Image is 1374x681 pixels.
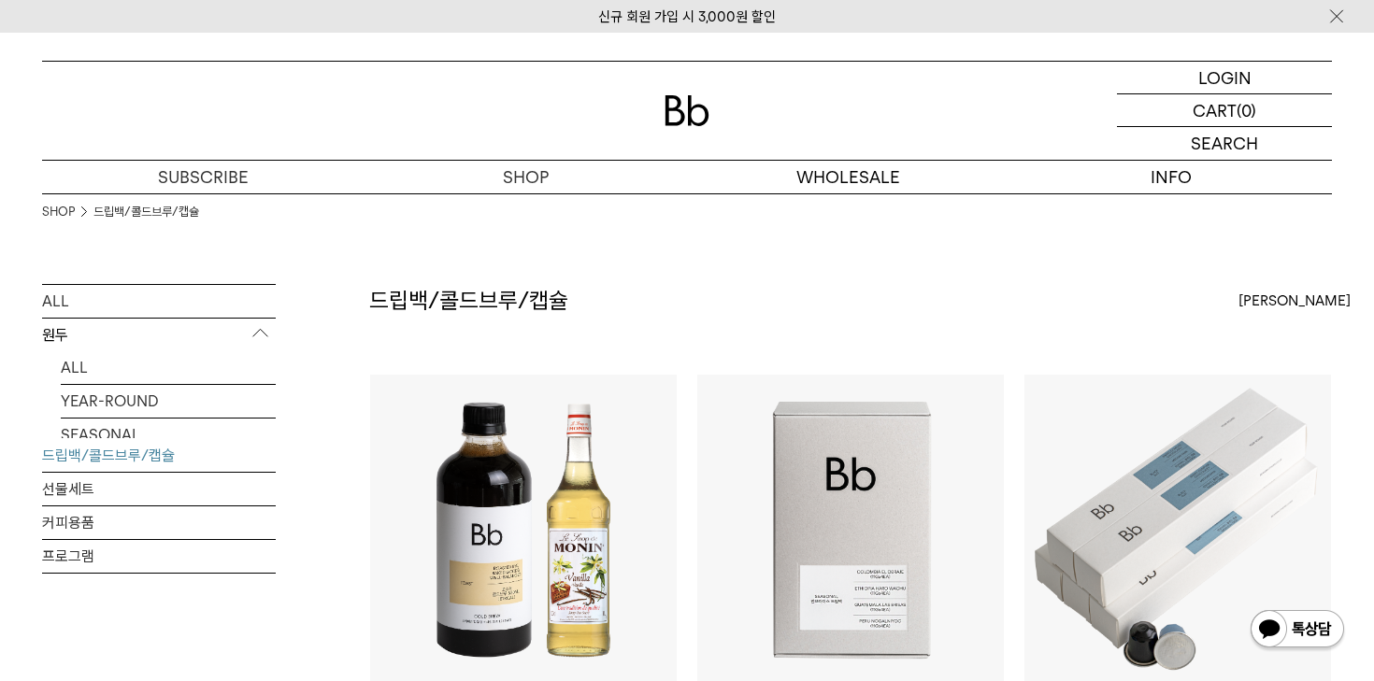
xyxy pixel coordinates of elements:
[42,285,276,318] a: ALL
[1117,94,1332,127] a: CART (0)
[93,203,199,221] a: 드립백/콜드브루/캡슐
[1198,62,1252,93] p: LOGIN
[365,161,687,193] a: SHOP
[1009,161,1332,193] p: INFO
[42,506,276,539] a: 커피용품
[1237,94,1256,126] p: (0)
[42,540,276,573] a: 프로그램
[42,203,75,221] a: SHOP
[665,95,709,126] img: 로고
[61,385,276,418] a: YEAR-ROUND
[1193,94,1237,126] p: CART
[1249,608,1346,653] img: 카카오톡 채널 1:1 채팅 버튼
[1238,290,1351,312] span: [PERSON_NAME]
[1024,375,1331,681] img: 캡슐 커피 50개입(3종 택1)
[61,351,276,384] a: ALL
[598,8,776,25] a: 신규 회원 가입 시 3,000원 할인
[42,161,365,193] a: SUBSCRIBE
[370,375,677,681] img: 토스트 콜드브루 x 바닐라 시럽 세트
[42,439,276,472] a: 드립백/콜드브루/캡슐
[1191,127,1258,160] p: SEARCH
[61,419,276,451] a: SEASONAL
[687,161,1009,193] p: WHOLESALE
[697,375,1004,681] img: 드립백 디스커버리 세트
[42,319,276,352] p: 원두
[42,473,276,505] a: 선물세트
[369,285,568,317] h2: 드립백/콜드브루/캡슐
[1117,62,1332,94] a: LOGIN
